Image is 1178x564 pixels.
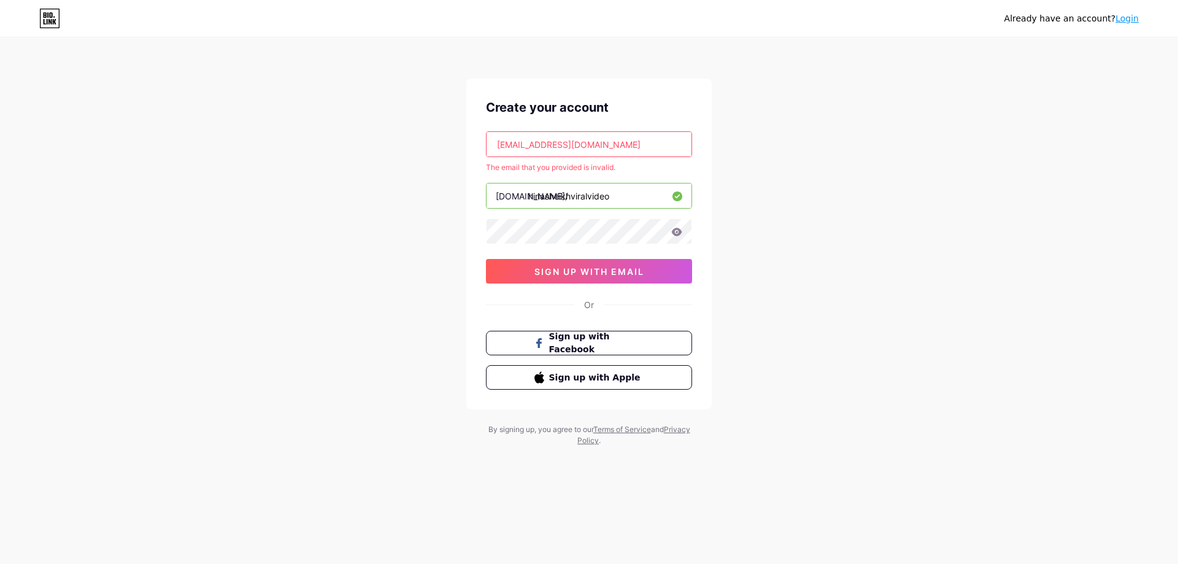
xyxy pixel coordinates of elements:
[486,259,692,284] button: sign up with email
[486,365,692,390] button: Sign up with Apple
[1004,12,1139,25] div: Already have an account?
[486,98,692,117] div: Create your account
[593,425,651,434] a: Terms of Service
[486,162,692,173] div: The email that you provided is invalid.
[487,132,691,156] input: Email
[549,330,644,356] span: Sign up with Facebook
[486,331,692,355] button: Sign up with Facebook
[1115,14,1139,23] a: Login
[487,183,691,208] input: username
[485,424,693,446] div: By signing up, you agree to our and .
[584,298,594,311] div: Or
[496,190,568,203] div: [DOMAIN_NAME]/
[549,371,644,384] span: Sign up with Apple
[534,266,644,277] span: sign up with email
